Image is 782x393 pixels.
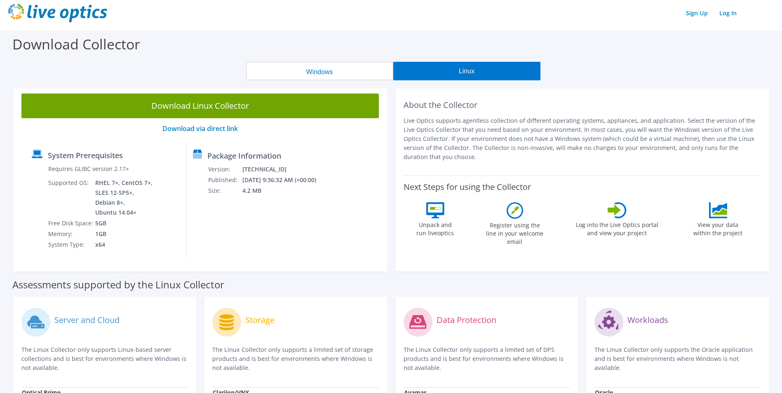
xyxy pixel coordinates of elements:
[627,316,668,324] label: Workloads
[404,116,761,161] p: Live Optics supports agentless collection of different operating systems, appliances, and applica...
[12,281,224,289] label: Assessments supported by the Linux Collector
[212,345,378,372] p: The Linux Collector only supports a limited set of storage products and is best for environments ...
[575,218,659,237] label: Log into the Live Optics portal and view your project
[242,185,327,196] td: 4.2 MB
[48,151,123,159] label: System Prerequisites
[594,345,761,372] p: The Linux Collector only supports the Oracle application and is best for environments where Windo...
[48,165,129,173] label: Requires GLIBC version 2.17+
[95,178,154,218] td: RHEL 7+, CentOS 7+, SLES 12-SP5+, Debian 8+, Ubuntu 14.04+
[54,316,120,324] label: Server and Cloud
[21,345,188,372] p: The Linux Collector only supports Linux-based server collections and is best for environments whe...
[208,185,242,196] td: Size:
[95,229,154,239] td: 1GB
[207,152,281,160] label: Package Information
[48,218,95,229] td: Free Disk Space:
[242,164,327,175] td: [TECHNICAL_ID]
[393,62,540,80] button: Linux
[682,7,712,19] a: Sign Up
[245,316,275,324] label: Storage
[404,100,761,110] h2: About the Collector
[12,35,140,54] label: Download Collector
[688,218,748,237] label: View your data within the project
[48,178,95,218] td: Supported OS:
[416,218,454,237] label: Unpack and run liveoptics
[484,219,546,246] label: Register using the line in your welcome email
[246,62,393,80] button: Windows
[95,239,154,250] td: x64
[715,7,741,19] a: Log In
[21,94,379,118] a: Download Linux Collector
[8,4,107,22] img: live_optics_svg.svg
[162,124,238,133] a: Download via direct link
[208,175,242,185] td: Published:
[242,175,327,185] td: [DATE] 9:36:32 AM (+00:00)
[437,316,496,324] label: Data Protection
[48,239,95,250] td: System Type:
[404,345,570,372] p: The Linux Collector only supports a limited set of DPS products and is best for environments wher...
[95,218,154,229] td: 5GB
[404,182,531,192] label: Next Steps for using the Collector
[208,164,242,175] td: Version:
[48,229,95,239] td: Memory:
